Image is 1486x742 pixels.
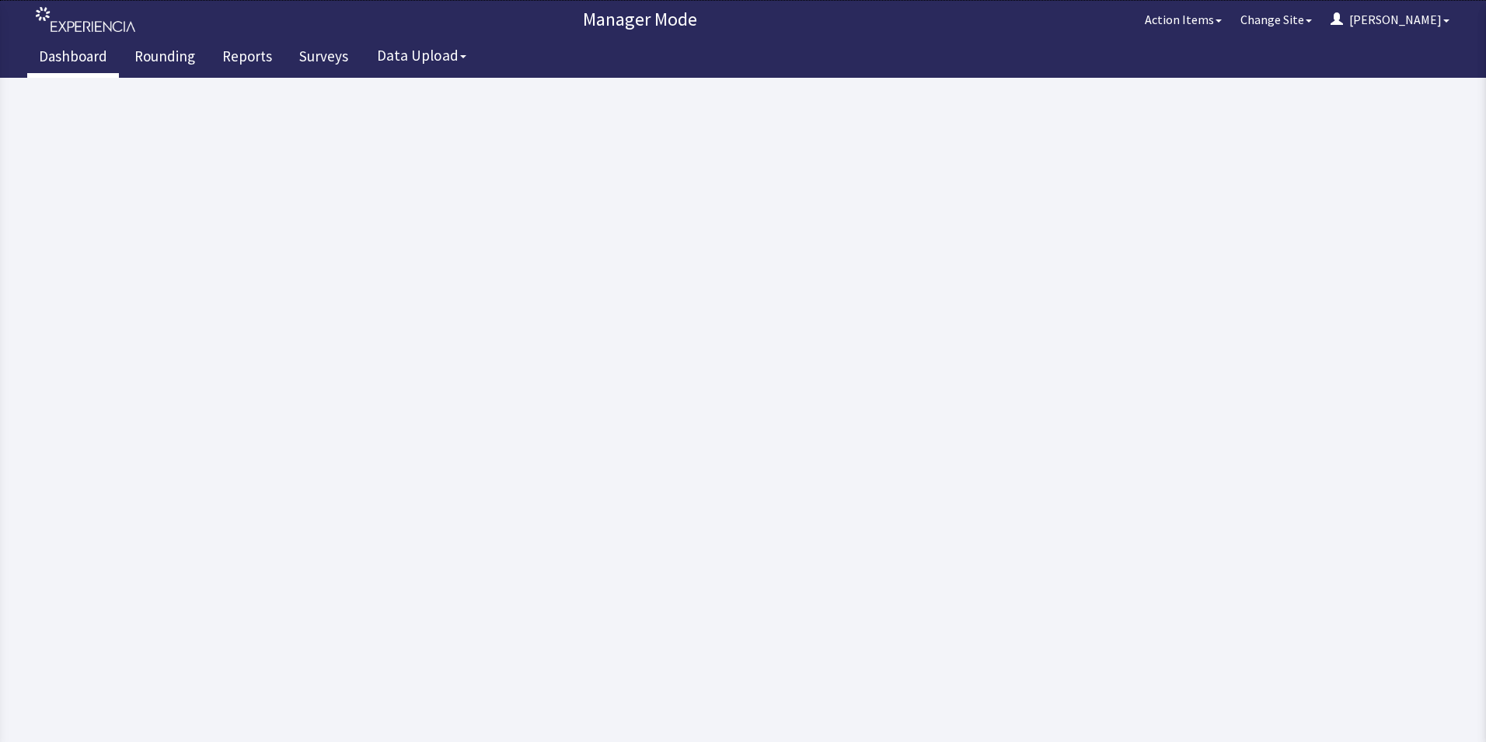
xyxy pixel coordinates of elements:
img: experiencia_logo.png [36,7,135,33]
button: [PERSON_NAME] [1321,4,1459,35]
button: Change Site [1231,4,1321,35]
a: Reports [211,39,284,78]
button: Action Items [1135,4,1231,35]
p: Manager Mode [144,7,1135,32]
button: Data Upload [368,41,476,70]
a: Dashboard [27,39,119,78]
a: Surveys [288,39,360,78]
a: Rounding [123,39,207,78]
